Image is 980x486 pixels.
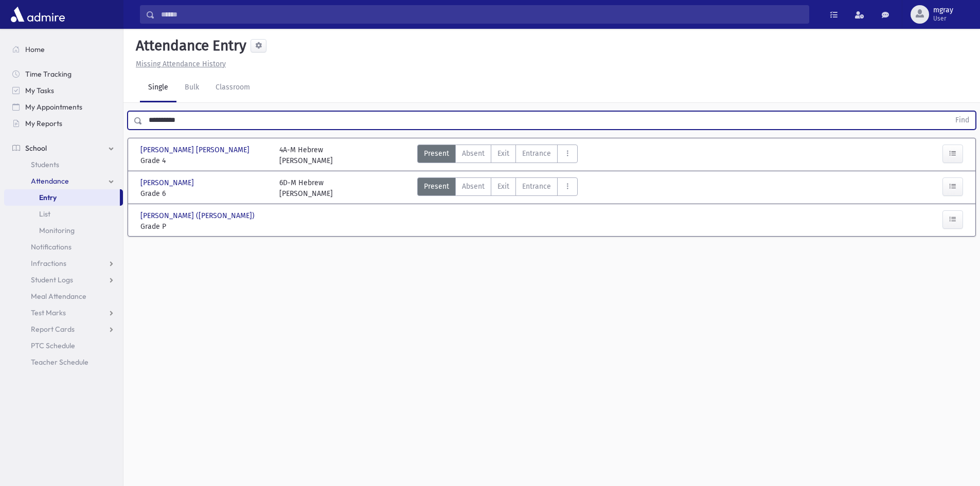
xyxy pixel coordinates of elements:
input: Search [155,5,809,24]
span: Attendance [31,176,69,186]
span: [PERSON_NAME] [PERSON_NAME] [140,145,252,155]
a: School [4,140,123,156]
span: List [39,209,50,219]
a: Single [140,74,176,102]
span: Entry [39,193,57,202]
a: My Tasks [4,82,123,99]
span: Exit [497,148,509,159]
a: Infractions [4,255,123,272]
a: Report Cards [4,321,123,337]
span: Grade 4 [140,155,269,166]
span: Present [424,148,449,159]
span: PTC Schedule [31,341,75,350]
a: Time Tracking [4,66,123,82]
span: Monitoring [39,226,75,235]
a: Test Marks [4,304,123,321]
a: Students [4,156,123,173]
span: Test Marks [31,308,66,317]
span: User [933,14,953,23]
h5: Attendance Entry [132,37,246,55]
a: Missing Attendance History [132,60,226,68]
span: Time Tracking [25,69,72,79]
span: [PERSON_NAME] [140,177,196,188]
span: Entrance [522,181,551,192]
span: [PERSON_NAME] ([PERSON_NAME]) [140,210,257,221]
span: Home [25,45,45,54]
span: Student Logs [31,275,73,284]
a: PTC Schedule [4,337,123,354]
a: My Appointments [4,99,123,115]
span: School [25,143,47,153]
span: Exit [497,181,509,192]
span: Teacher Schedule [31,357,88,367]
u: Missing Attendance History [136,60,226,68]
span: Entrance [522,148,551,159]
span: Students [31,160,59,169]
a: Notifications [4,239,123,255]
a: Meal Attendance [4,288,123,304]
span: Infractions [31,259,66,268]
span: Absent [462,148,485,159]
span: Grade 6 [140,188,269,199]
a: Attendance [4,173,123,189]
img: AdmirePro [8,4,67,25]
a: Monitoring [4,222,123,239]
span: Report Cards [31,325,75,334]
span: mgray [933,6,953,14]
div: AttTypes [417,177,578,199]
button: Find [949,112,975,129]
span: Present [424,181,449,192]
a: Student Logs [4,272,123,288]
span: Meal Attendance [31,292,86,301]
span: My Appointments [25,102,82,112]
div: 6D-M Hebrew [PERSON_NAME] [279,177,333,199]
span: Absent [462,181,485,192]
a: My Reports [4,115,123,132]
span: My Tasks [25,86,54,95]
a: Classroom [207,74,258,102]
span: Grade P [140,221,269,232]
a: Bulk [176,74,207,102]
div: 4A-M Hebrew [PERSON_NAME] [279,145,333,166]
span: Notifications [31,242,72,251]
a: Home [4,41,123,58]
div: AttTypes [417,145,578,166]
span: My Reports [25,119,62,128]
a: Entry [4,189,120,206]
a: List [4,206,123,222]
a: Teacher Schedule [4,354,123,370]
